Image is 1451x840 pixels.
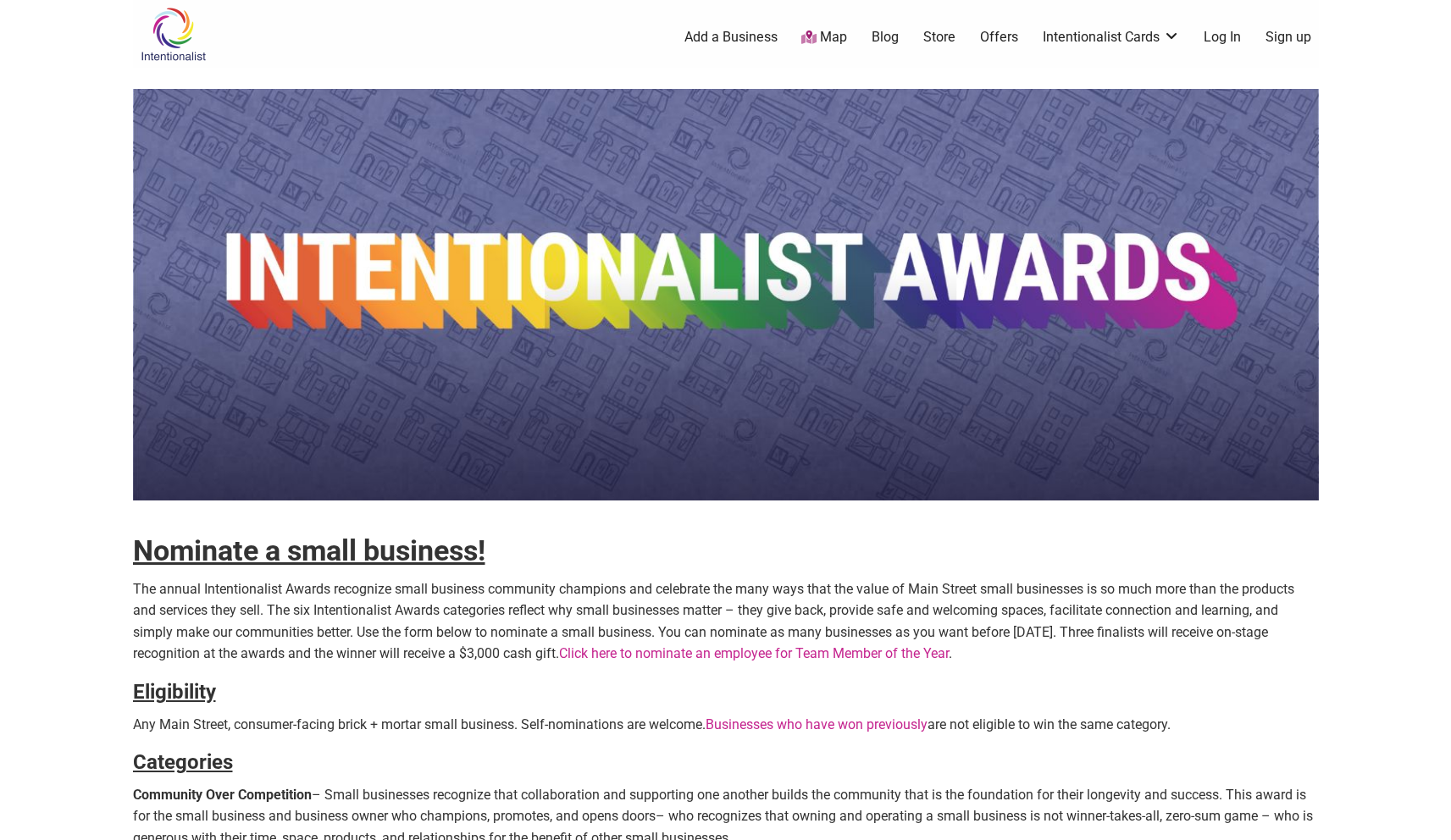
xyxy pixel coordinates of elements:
a: Click here to nominate an employee for Team Member of the Year [559,645,949,661]
strong: Eligibility [133,680,216,704]
a: Businesses who have won previously [706,716,928,732]
a: Log In [1204,28,1241,47]
strong: Nominate a small business! [133,533,485,567]
strong: Categories [133,750,233,774]
a: Blog [872,28,899,47]
p: The annual Intentionalist Awards recognize small business community champions and celebrate the m... [133,578,1319,665]
a: Store [923,28,955,47]
a: Offers [980,28,1018,47]
p: Any Main Street, consumer-facing brick + mortar small business. Self-nominations are welcome. are... [133,714,1319,736]
a: Sign up [1265,28,1311,47]
img: Intentionalist [133,7,213,62]
a: Map [801,28,847,47]
strong: Community Over Competition [133,787,312,803]
a: Intentionalist Cards [1043,28,1180,47]
a: Add a Business [684,28,778,47]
